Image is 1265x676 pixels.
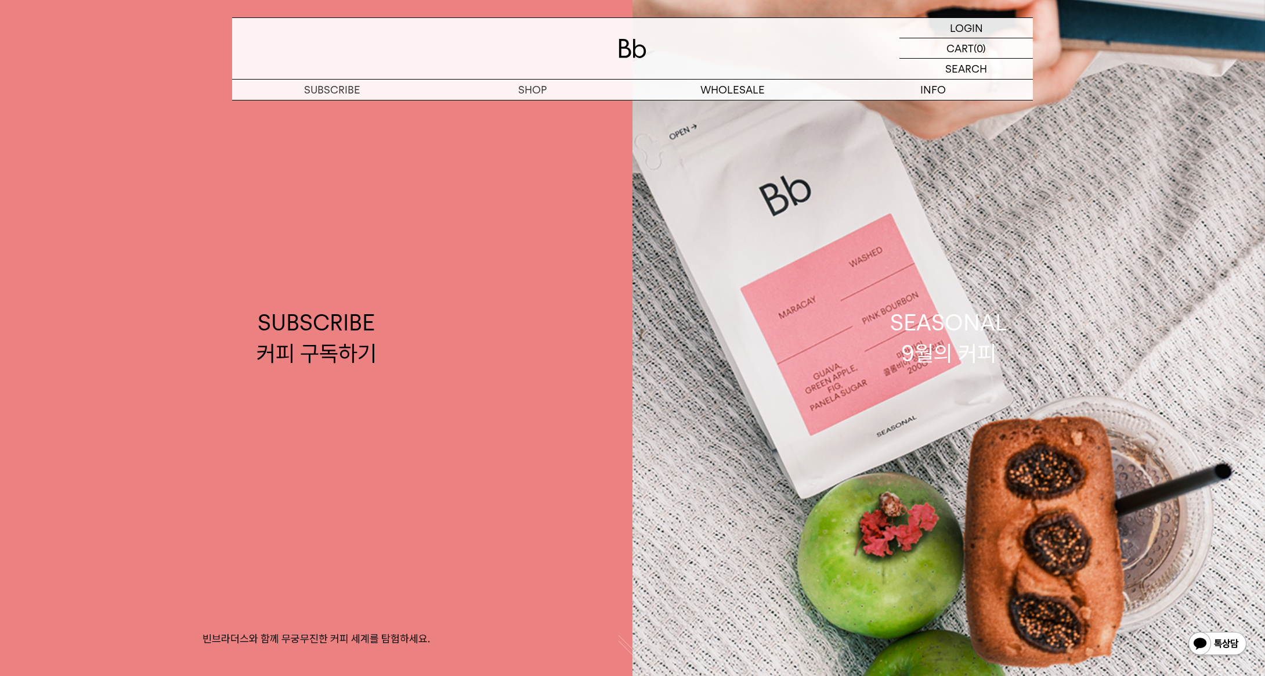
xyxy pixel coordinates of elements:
a: CART (0) [899,38,1033,59]
a: SHOP [432,80,632,100]
img: 카카오톡 채널 1:1 채팅 버튼 [1187,631,1248,659]
p: LOGIN [950,18,983,38]
p: SEARCH [945,59,987,79]
img: 로고 [619,39,646,58]
p: (0) [974,38,986,58]
p: INFO [833,80,1033,100]
div: SUBSCRIBE 커피 구독하기 [256,307,377,369]
a: SUBSCRIBE [232,80,432,100]
p: CART [946,38,974,58]
div: SEASONAL 9월의 커피 [890,307,1007,369]
a: LOGIN [899,18,1033,38]
p: WHOLESALE [632,80,833,100]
